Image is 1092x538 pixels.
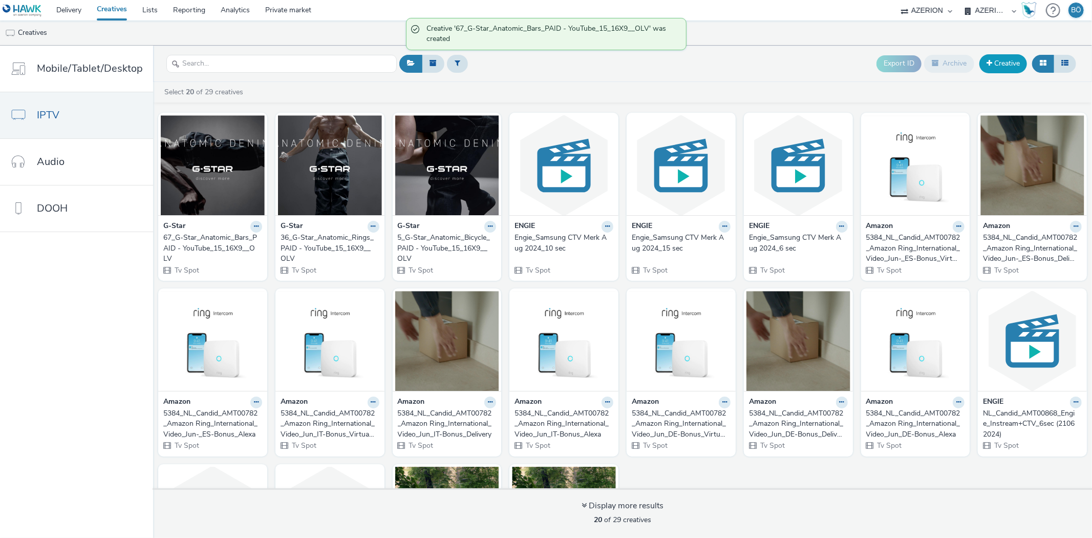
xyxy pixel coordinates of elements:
[398,221,420,233] strong: G-Star
[629,291,733,391] img: 5384_NL_Candid_AMT00782_Amazon Ring_International_Video_Jun_DE-Bonus_VirtualKey visual
[993,441,1019,450] span: Tv Spot
[632,233,731,254] a: Engie_Samsung CTV Merk Aug 2024_15 sec
[1071,3,1081,18] div: BÖ
[525,441,550,450] span: Tv Spot
[163,397,190,408] strong: Amazon
[749,408,848,440] a: 5384_NL_Candid_AMT00782_Amazon Ring_International_Video_Jun_DE-Bonus_Delivery
[749,233,844,254] div: Engie_Samsung CTV Merk Aug 2024_6 sec
[37,154,65,169] span: Audio
[398,233,493,264] div: 5_G-Star_Anatomic_Bicycle_PAID - YouTube_15_16X9__OLV
[163,233,258,264] div: 67_G-Star_Anatomic_Bars_PAID - YouTube_15_16X9__OLV
[866,408,965,440] a: 5384_NL_Candid_AMT00782_Amazon Ring_International_Video_Jun_DE-Bonus_Alexa
[515,408,613,440] a: 5384_NL_Candid_AMT00782_Amazon Ring_International_Video_Jun_IT-Bonus_Alexa
[632,221,652,233] strong: ENGIE
[582,500,663,512] div: Display more results
[174,441,199,450] span: Tv Spot
[163,408,262,440] a: 5384_NL_Candid_AMT00782_Amazon Ring_International_Video_Jun-_ES-Bonus_Alexa
[398,408,497,440] a: 5384_NL_Candid_AMT00782_Amazon Ring_International_Video_Jun_IT-Bonus_Delivery
[174,265,199,275] span: Tv Spot
[866,221,893,233] strong: Amazon
[749,233,848,254] a: Engie_Samsung CTV Merk Aug 2024_6 sec
[642,441,668,450] span: Tv Spot
[983,233,1078,264] div: 5384_NL_Candid_AMT00782_Amazon Ring_International_Video_Jun-_ES-Bonus_Delivery
[163,408,258,440] div: 5384_NL_Candid_AMT00782_Amazon Ring_International_Video_Jun-_ES-Bonus_Alexa
[749,408,844,440] div: 5384_NL_Candid_AMT00782_Amazon Ring_International_Video_Jun_DE-Bonus_Delivery
[515,397,542,408] strong: Amazon
[512,115,616,215] img: Engie_Samsung CTV Merk Aug 2024_10 sec visual
[746,291,850,391] img: 5384_NL_Candid_AMT00782_Amazon Ring_International_Video_Jun_DE-Bonus_Delivery visual
[749,397,776,408] strong: Amazon
[983,408,1078,440] div: NL_Candid_AMT00868_Engie_Instream+CTV_6sec (21062024)
[163,221,185,233] strong: G-Star
[525,265,550,275] span: Tv Spot
[281,397,308,408] strong: Amazon
[278,115,382,215] img: 36_G-Star_Anatomic_Rings_PAID - YouTube_15_16X9__OLV visual
[876,55,922,72] button: Export ID
[983,221,1010,233] strong: Amazon
[632,408,731,440] a: 5384_NL_Candid_AMT00782_Amazon Ring_International_Video_Jun_DE-Bonus_VirtualKey
[398,397,425,408] strong: Amazon
[979,54,1027,73] a: Creative
[3,4,42,17] img: undefined Logo
[398,408,493,440] div: 5384_NL_Candid_AMT00782_Amazon Ring_International_Video_Jun_IT-Bonus_Delivery
[515,233,609,254] div: Engie_Samsung CTV Merk Aug 2024_10 sec
[749,221,769,233] strong: ENGIE
[186,87,194,97] strong: 20
[37,201,68,216] span: DOOH
[866,397,893,408] strong: Amazon
[161,291,265,391] img: 5384_NL_Candid_AMT00782_Amazon Ring_International_Video_Jun-_ES-Bonus_Alexa visual
[642,265,668,275] span: Tv Spot
[1054,55,1076,72] button: Table
[512,291,616,391] img: 5384_NL_Candid_AMT00782_Amazon Ring_International_Video_Jun_IT-Bonus_Alexa visual
[632,408,726,440] div: 5384_NL_Candid_AMT00782_Amazon Ring_International_Video_Jun_DE-Bonus_VirtualKey
[864,115,968,215] img: 5384_NL_Candid_AMT00782_Amazon Ring_International_Video_Jun-_ES-Bonus_VirtualKey visual
[924,55,974,72] button: Archive
[163,233,262,264] a: 67_G-Star_Anatomic_Bars_PAID - YouTube_15_16X9__OLV
[166,55,397,73] input: Search...
[395,115,499,215] img: 5_G-Star_Anatomic_Bicycle_PAID - YouTube_15_16X9__OLV visual
[746,115,850,215] img: Engie_Samsung CTV Merk Aug 2024_6 sec visual
[983,233,1082,264] a: 5384_NL_Candid_AMT00782_Amazon Ring_International_Video_Jun-_ES-Bonus_Delivery
[408,265,434,275] span: Tv Spot
[5,28,15,38] img: tv
[163,87,247,97] a: Select of 29 creatives
[281,233,375,264] div: 36_G-Star_Anatomic_Rings_PAID - YouTube_15_16X9__OLV
[629,115,733,215] img: Engie_Samsung CTV Merk Aug 2024_15 sec visual
[759,265,785,275] span: Tv Spot
[291,441,316,450] span: Tv Spot
[1021,2,1037,18] img: Hawk Academy
[515,233,613,254] a: Engie_Samsung CTV Merk Aug 2024_10 sec
[37,108,59,122] span: IPTV
[983,397,1003,408] strong: ENGIE
[427,24,676,45] span: Creative '67_G-Star_Anatomic_Bars_PAID - YouTube_15_16X9__OLV' was created
[632,397,659,408] strong: Amazon
[278,291,382,391] img: 5384_NL_Candid_AMT00782_Amazon Ring_International_Video_Jun_IT-Bonus_VirtualKey visual
[594,515,651,525] span: of 29 creatives
[980,291,1084,391] img: NL_Candid_AMT00868_Engie_Instream+CTV_6sec (21062024) visual
[395,291,499,391] img: 5384_NL_Candid_AMT00782_Amazon Ring_International_Video_Jun_IT-Bonus_Delivery visual
[281,221,303,233] strong: G-Star
[866,233,965,264] a: 5384_NL_Candid_AMT00782_Amazon Ring_International_Video_Jun-_ES-Bonus_VirtualKey
[281,233,379,264] a: 36_G-Star_Anatomic_Rings_PAID - YouTube_15_16X9__OLV
[37,61,143,76] span: Mobile/Tablet/Desktop
[515,408,609,440] div: 5384_NL_Candid_AMT00782_Amazon Ring_International_Video_Jun_IT-Bonus_Alexa
[980,115,1084,215] img: 5384_NL_Candid_AMT00782_Amazon Ring_International_Video_Jun-_ES-Bonus_Delivery visual
[281,408,375,440] div: 5384_NL_Candid_AMT00782_Amazon Ring_International_Video_Jun_IT-Bonus_VirtualKey
[983,408,1082,440] a: NL_Candid_AMT00868_Engie_Instream+CTV_6sec (21062024)
[161,115,265,215] img: 67_G-Star_Anatomic_Bars_PAID - YouTube_15_16X9__OLV visual
[759,441,785,450] span: Tv Spot
[398,233,497,264] a: 5_G-Star_Anatomic_Bicycle_PAID - YouTube_15_16X9__OLV
[291,265,316,275] span: Tv Spot
[866,408,961,440] div: 5384_NL_Candid_AMT00782_Amazon Ring_International_Video_Jun_DE-Bonus_Alexa
[281,408,379,440] a: 5384_NL_Candid_AMT00782_Amazon Ring_International_Video_Jun_IT-Bonus_VirtualKey
[632,233,726,254] div: Engie_Samsung CTV Merk Aug 2024_15 sec
[864,291,968,391] img: 5384_NL_Candid_AMT00782_Amazon Ring_International_Video_Jun_DE-Bonus_Alexa visual
[1032,55,1054,72] button: Grid
[993,265,1019,275] span: Tv Spot
[866,233,961,264] div: 5384_NL_Candid_AMT00782_Amazon Ring_International_Video_Jun-_ES-Bonus_VirtualKey
[408,441,434,450] span: Tv Spot
[1021,2,1041,18] a: Hawk Academy
[515,221,535,233] strong: ENGIE
[876,441,902,450] span: Tv Spot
